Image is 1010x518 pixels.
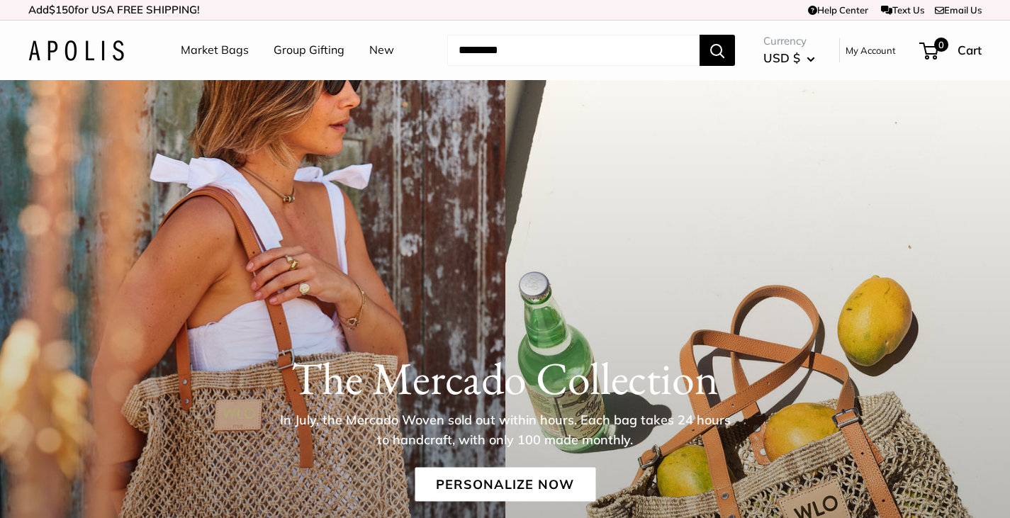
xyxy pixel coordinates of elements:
[700,35,735,66] button: Search
[49,3,74,16] span: $150
[921,39,982,62] a: 0 Cart
[958,43,982,57] span: Cart
[28,40,124,61] img: Apolis
[808,4,868,16] a: Help Center
[369,40,394,61] a: New
[28,351,982,405] h1: The Mercado Collection
[415,467,595,501] a: Personalize Now
[763,47,815,69] button: USD $
[447,35,700,66] input: Search...
[275,410,736,449] p: In July, the Mercado Woven sold out within hours. Each bag takes 24 hours to handcraft, with only...
[763,31,815,51] span: Currency
[181,40,249,61] a: Market Bags
[881,4,924,16] a: Text Us
[763,50,800,65] span: USD $
[934,38,948,52] span: 0
[274,40,344,61] a: Group Gifting
[935,4,982,16] a: Email Us
[846,42,896,59] a: My Account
